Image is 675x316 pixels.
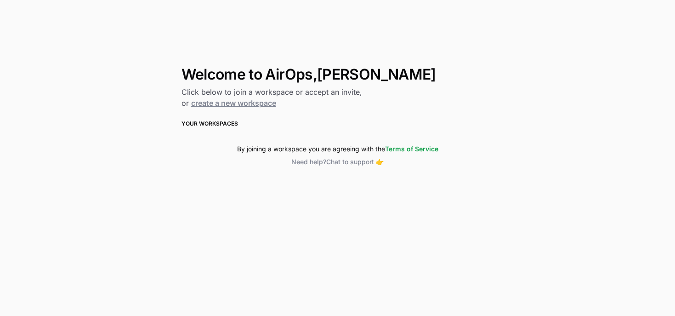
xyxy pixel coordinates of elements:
[291,158,326,166] span: Need help?
[385,145,438,153] a: Terms of Service
[182,157,494,167] button: Need help?Chat to support 👉
[191,98,276,108] a: create a new workspace
[182,144,494,154] div: By joining a workspace you are agreeing with the
[182,86,494,109] h2: Click below to join a workspace or accept an invite, or
[182,66,494,83] h1: Welcome to AirOps, [PERSON_NAME]
[326,158,384,166] span: Chat to support 👉
[182,120,494,128] h3: Your Workspaces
